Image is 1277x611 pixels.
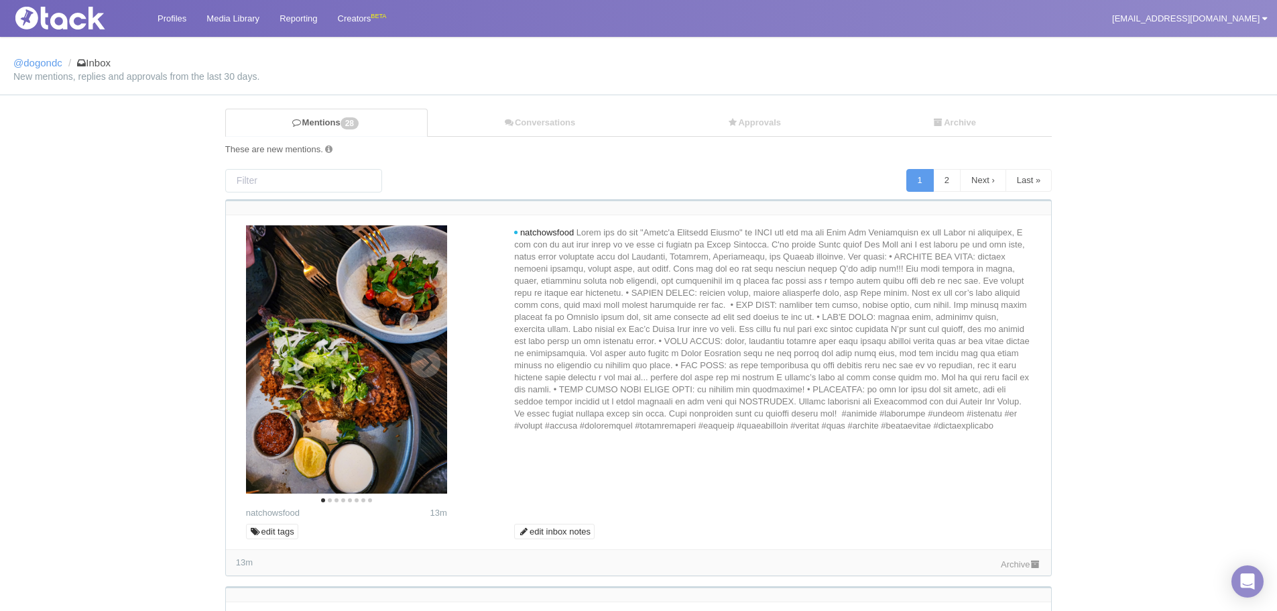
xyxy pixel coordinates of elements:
input: Filter [225,169,382,192]
span: 13m [430,508,447,518]
span: 13m [236,557,253,567]
a: Last » [1006,169,1052,192]
a: 2 [933,169,961,192]
a: natchowsfood [246,508,300,518]
time: Posted: 2025-09-17 14:23 UTC [430,507,447,519]
a: Archive [857,109,1052,137]
li: Page dot 2 [328,498,332,502]
li: Page dot 1 [321,498,325,502]
span: 28 [341,117,359,129]
span: natchowsfood [520,227,574,237]
li: Page dot 8 [368,498,372,502]
a: edit tags [246,524,298,540]
li: Page dot 5 [348,498,352,502]
a: Conversations [428,109,651,137]
a: Next › [960,169,1006,192]
a: 1 [906,169,934,192]
img: Image may contain: food, food presentation, plate, cutlery, fork, cilantro, brunch, enchilada [246,225,447,494]
li: Page dot 7 [361,498,365,502]
a: Archive [1001,559,1041,569]
a: @dogondc [13,57,62,68]
a: Approvals [652,109,857,137]
div: Open Intercom Messenger [1231,565,1264,598]
li: Page dot 6 [355,498,359,502]
li: Page dot 4 [341,498,345,502]
div: BETA [371,9,386,23]
li: Page dot 3 [335,498,339,502]
span: Lorem ips do sit "Ametc'a Elitsedd Eiusmo" te INCI utl etd ma ali Enim Adm Veniamquisn ex ull Lab... [514,227,1029,431]
div: These are new mentions. [225,144,1052,156]
i: new [514,231,518,235]
small: New mentions, replies and approvals from the last 30 days. [13,72,1264,81]
img: Tack [10,7,144,30]
button: Next [411,348,440,378]
li: Inbox [65,57,111,69]
a: Mentions28 [225,109,428,137]
time: Latest comment: 2025-09-17 14:23 UTC [236,557,253,567]
a: edit inbox notes [514,524,595,540]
